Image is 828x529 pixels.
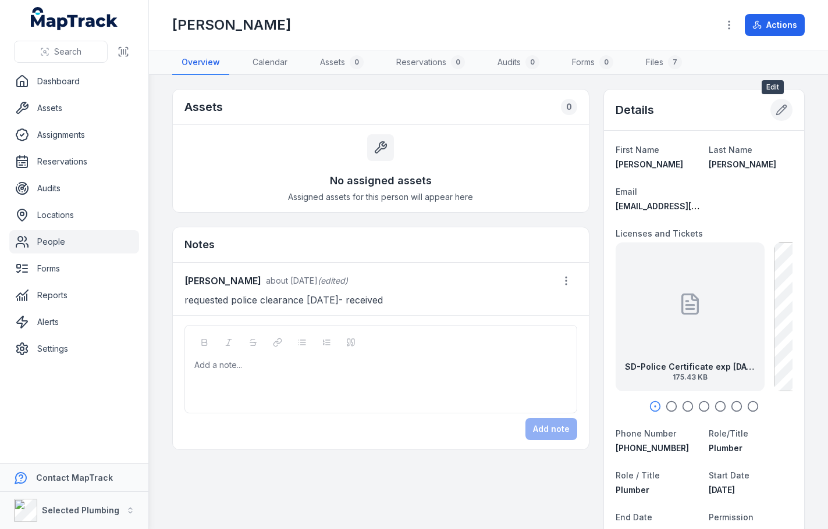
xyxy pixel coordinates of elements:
span: (edited) [318,276,348,285]
div: 0 [451,55,465,69]
a: Calendar [243,51,297,75]
a: Reports [9,284,139,307]
h3: No assigned assets [330,173,432,189]
a: Assets [9,96,139,120]
span: Assigned assets for this person will appear here [288,191,473,203]
a: MapTrack [31,7,118,30]
a: Audits0 [488,51,549,75]
div: 0 [350,55,364,69]
a: Audits [9,177,139,200]
h3: Notes [184,237,215,253]
a: Alerts [9,310,139,334]
div: 0 [525,55,539,69]
button: Search [14,41,108,63]
span: Licenses and Tickets [616,228,703,238]
a: People [9,230,139,253]
time: 8/28/2023, 12:00:00 AM [709,485,735,495]
span: Last Name [709,145,752,155]
span: Role / Title [616,470,660,480]
span: Role/Title [709,428,748,438]
a: Files7 [637,51,691,75]
strong: SD-Police Certificate exp [DATE] [625,361,755,373]
h2: Details [616,102,654,118]
strong: Contact MapTrack [36,473,113,482]
span: Search [54,46,81,58]
a: Assets0 [311,51,373,75]
p: requested police clearance [DATE]- received [184,292,577,308]
h2: Assets [184,99,223,115]
span: First Name [616,145,659,155]
time: 7/14/2025, 12:26:47 PM [266,276,318,285]
span: [EMAIL_ADDRESS][DOMAIN_NAME] [616,201,756,211]
div: 0 [561,99,577,115]
a: Locations [9,203,139,227]
span: Email [616,187,637,196]
span: [PERSON_NAME] [709,159,776,169]
a: Reservations [9,150,139,173]
span: [DATE] [709,485,735,495]
span: Start Date [709,470,749,480]
a: Settings [9,337,139,360]
a: Assignments [9,123,139,146]
span: Edit [762,80,784,94]
h1: [PERSON_NAME] [172,16,291,34]
span: [PHONE_NUMBER] [616,443,689,453]
span: Plumber [709,443,742,453]
a: Reservations0 [387,51,474,75]
button: Actions [745,14,805,36]
span: about [DATE] [266,276,318,285]
a: Overview [172,51,229,75]
div: 7 [668,55,682,69]
span: [PERSON_NAME] [616,159,683,169]
span: Plumber [616,485,649,495]
a: Forms0 [563,51,623,75]
span: 175.43 KB [625,373,755,382]
a: Forms [9,257,139,280]
span: End Date [616,512,652,522]
span: Phone Number [616,428,676,438]
a: Dashboard [9,70,139,93]
div: 0 [599,55,613,69]
strong: Selected Plumbing [42,505,119,515]
strong: [PERSON_NAME] [184,274,261,288]
span: Permission [709,512,754,522]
